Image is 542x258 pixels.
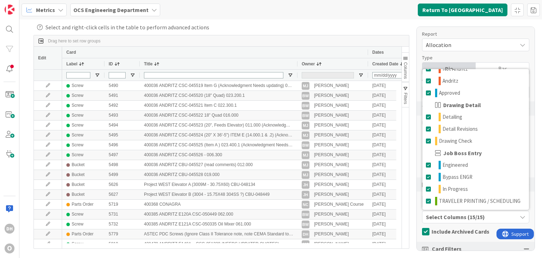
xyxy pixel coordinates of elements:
[104,81,140,90] div: 5490
[104,200,140,209] div: 5719
[140,200,297,209] div: 400368 CONAGRA
[5,244,14,253] div: O
[314,190,349,199] div: [PERSON_NAME]
[104,160,140,170] div: 5498
[104,239,140,249] div: 5810
[104,150,140,160] div: 5497
[72,190,85,199] div: Bucket
[422,87,529,99] a: Approved
[422,226,489,237] button: Include Archived Cards
[104,170,140,180] div: 5499
[140,150,297,160] div: 400036 ANDRITZ CSC-045526 - 006.300
[368,160,423,170] div: [DATE]
[66,50,76,55] span: Card
[422,75,529,87] a: Andritz
[314,91,349,100] div: [PERSON_NAME]
[66,61,77,66] span: Label
[140,190,297,199] div: Project WEST Elevator B (3004 - 15.75X48 304SS ?) CBU-048449
[104,210,140,219] div: 5731
[140,140,297,150] div: 400036 ANDRITZ CSC-045525 (Item A ) 023.400.1 (Acknowledgment Needs updating)
[314,131,349,140] div: [PERSON_NAME]
[72,121,83,130] div: Screw
[104,229,140,239] div: 5779
[314,170,349,179] div: [PERSON_NAME]
[72,81,83,90] div: Screw
[302,151,309,159] div: MJ
[422,135,529,147] a: Drawing Check
[302,240,309,248] div: MJ
[130,72,135,78] button: Open Filter Menu
[432,226,489,237] span: Include Archived Cards
[422,211,529,223] button: Select Columns (15/15)
[368,140,423,150] div: [DATE]
[36,6,55,14] span: Metrics
[72,151,83,159] div: Screw
[314,200,364,209] div: [PERSON_NAME] Course
[442,125,478,133] span: Detail Revisions
[422,63,529,75] a: Not Andritz
[302,141,309,149] div: BW
[368,130,423,140] div: [DATE]
[368,121,423,130] div: [DATE]
[140,219,297,229] div: 400385 ANDRITZ E121A CSC-050335 Oil Mixer 061.000
[372,61,398,66] span: Created Date
[302,221,309,228] div: BW
[314,180,349,189] div: [PERSON_NAME]
[72,141,83,149] div: Screw
[302,201,309,209] div: NC
[140,160,297,170] div: 400036 ANDRITZ CBU-045527 (read comments) 012.000
[37,23,406,31] div: Select and right-click cells in the table to perform advanced actions
[439,137,472,145] span: Drawing Check
[302,161,309,169] div: MJ
[422,63,476,75] div: Pie
[368,91,423,100] div: [DATE]
[104,190,140,199] div: 5627
[314,121,349,130] div: [PERSON_NAME]
[302,171,309,179] div: MJ
[403,93,408,104] span: Filters
[314,230,349,239] div: [PERSON_NAME]
[422,30,522,38] div: Report
[72,160,85,169] div: Bucket
[48,39,101,43] span: Drag here to set row groups
[144,72,283,78] input: Title Filter Input
[443,101,481,109] span: Drawing Detail
[302,102,309,110] div: BW
[104,140,140,150] div: 5496
[95,72,100,78] button: Open Filter Menu
[314,141,349,149] div: [PERSON_NAME]
[368,200,423,209] div: [DATE]
[422,195,529,207] a: TRAVELER PRINTING / SCHEDULING
[140,210,297,219] div: 400385 ANDRITZ E120A CSC-050449 062.000
[140,170,297,180] div: 400036 ANDRITZ CBU-045528 019.000
[368,81,423,90] div: [DATE]
[72,101,83,110] div: Screw
[314,81,349,90] div: [PERSON_NAME]
[422,159,529,171] a: Engineered
[140,180,297,189] div: Project WEST Elevator A (3009M - 30.75X60) CBU-048134
[72,131,83,140] div: Screw
[109,72,126,78] input: ID Filter Input
[368,239,423,249] div: [DATE]
[439,197,520,205] span: TRAVELER PRINTING / SCHEDULING
[443,149,482,157] span: Job Boss Entry
[422,212,517,222] div: Select Columns (15/15)
[314,101,349,110] div: [PERSON_NAME]
[140,130,297,140] div: 400036 ANDRITZ CSC-045524 (20" X 36'-5") ITEM E (14.000.1 & .2) (Acknowledgment needs updating)
[368,219,423,229] div: [DATE]
[15,1,32,10] span: Support
[140,81,297,90] div: 400036 ANDRITZ CSC-045519 Item G (Acknowledgment Needs updating) 007.000
[302,131,309,139] div: MJ
[442,113,462,121] span: Detailing
[38,55,46,60] span: Edit
[302,181,309,189] div: JH
[140,229,297,239] div: ASTEC PDC Screws (Ignore Class II Tolerance note, note CEMA Standard tolerances) (
[418,4,507,16] button: Return To [GEOGRAPHIC_DATA]
[288,72,293,78] button: Open Filter Menu
[302,122,309,129] div: MJ
[72,170,85,179] div: Bucket
[314,220,349,229] div: [PERSON_NAME]
[368,150,423,160] div: [DATE]
[140,239,297,249] div: 400478 ANDRITZ E148A = CSC-051239 (NEEDS UPDATED QUOTES)
[72,111,83,120] div: Screw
